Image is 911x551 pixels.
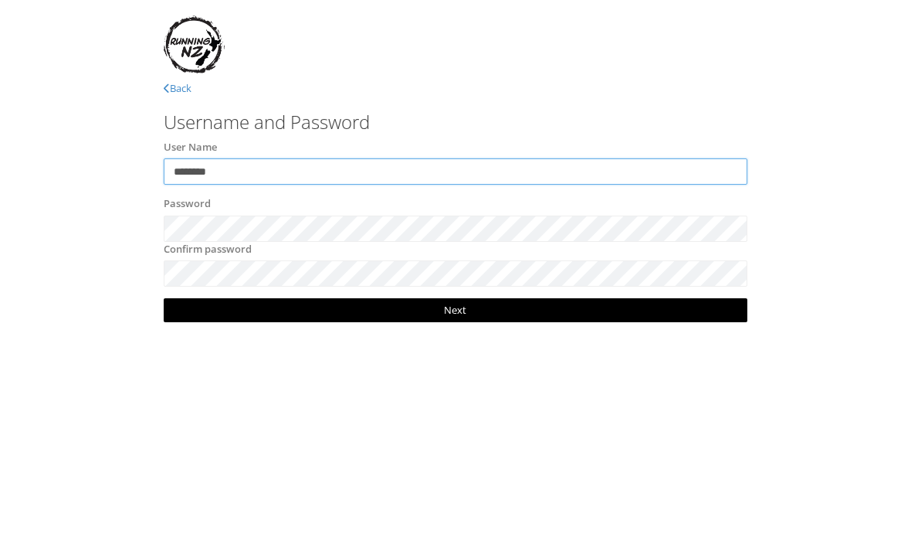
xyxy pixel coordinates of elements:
label: Confirm password [164,242,252,257]
label: Password [164,196,211,212]
a: Next [164,298,748,322]
img: RunningNZLogo.jpg [164,15,225,73]
a: Back [164,81,191,95]
h3: Username and Password [164,112,748,132]
label: User Name [164,140,217,155]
